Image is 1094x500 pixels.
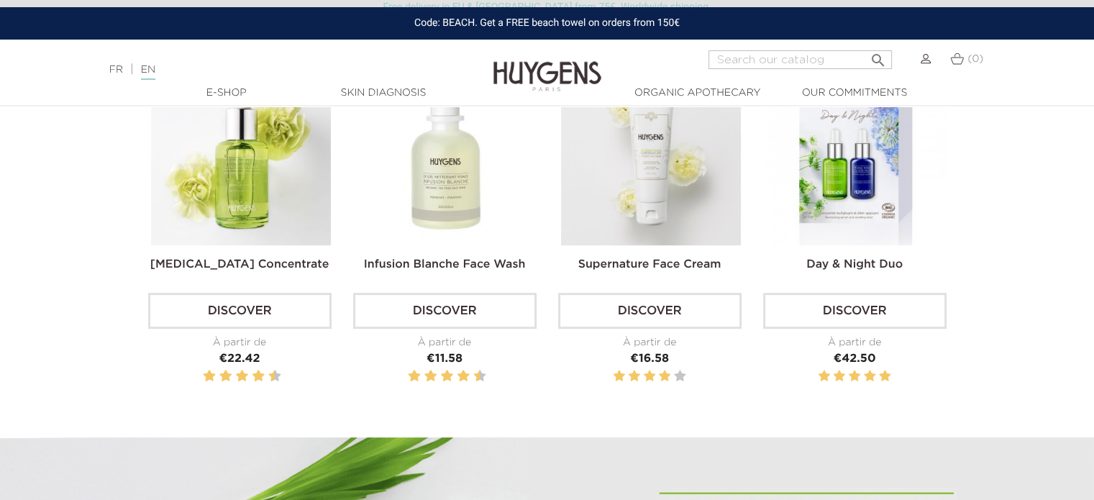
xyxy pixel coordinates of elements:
a: Supernature Face Cream [578,259,721,271]
img: Huygens [493,38,601,94]
label: 2 [834,368,845,386]
label: 1 [819,368,830,386]
label: 5 [438,368,440,386]
span: (0) [967,54,983,64]
a: [MEDICAL_DATA] Concentrate [150,259,329,271]
label: 7 [250,368,252,386]
label: 2 [629,368,640,386]
img: Infusion Blanche Face Wash [356,65,536,245]
label: 5 [879,368,890,386]
a: Our commitments [783,86,926,101]
img: Supernature Face Cream [561,65,741,245]
img: Hyaluronic Acid Concentrate [151,65,331,245]
label: 4 [427,368,434,386]
label: 3 [421,368,424,386]
div: À partir de [558,335,742,350]
label: 6 [444,368,451,386]
span: €22.42 [219,353,260,365]
label: 1 [405,368,407,386]
img: Day & Night Duo [766,65,946,245]
label: 10 [271,368,278,386]
label: 2 [411,368,418,386]
a: FR [109,65,123,75]
label: 5 [674,368,685,386]
label: 3 [216,368,219,386]
a: Discover [763,293,947,329]
span: €11.58 [427,353,462,365]
label: 3 [849,368,860,386]
div: À partir de [763,335,947,350]
label: 6 [239,368,246,386]
input: Search [708,50,892,69]
div: | [102,61,445,78]
label: 1 [614,368,625,386]
a: Discover [353,293,537,329]
label: 8 [255,368,262,386]
label: 7 [455,368,457,386]
label: 2 [206,368,213,386]
label: 5 [233,368,235,386]
label: 8 [460,368,467,386]
div: À partir de [148,335,332,350]
button:  [865,46,890,65]
label: 10 [476,368,483,386]
span: €42.50 [834,353,876,365]
a: EN [141,65,155,80]
a: Skin Diagnosis [311,86,455,101]
i:  [869,47,886,65]
a: Organic Apothecary [626,86,770,101]
a: Discover [148,293,332,329]
a: Day & Night Duo [806,259,903,271]
span: €16.58 [630,353,669,365]
label: 4 [864,368,875,386]
div: À partir de [353,335,537,350]
label: 9 [471,368,473,386]
label: 4 [222,368,229,386]
label: 9 [266,368,268,386]
label: 4 [659,368,670,386]
a: Infusion Blanche Face Wash [364,259,526,271]
label: 1 [200,368,202,386]
label: 3 [644,368,655,386]
a: Discover [558,293,742,329]
a: E-Shop [155,86,298,101]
